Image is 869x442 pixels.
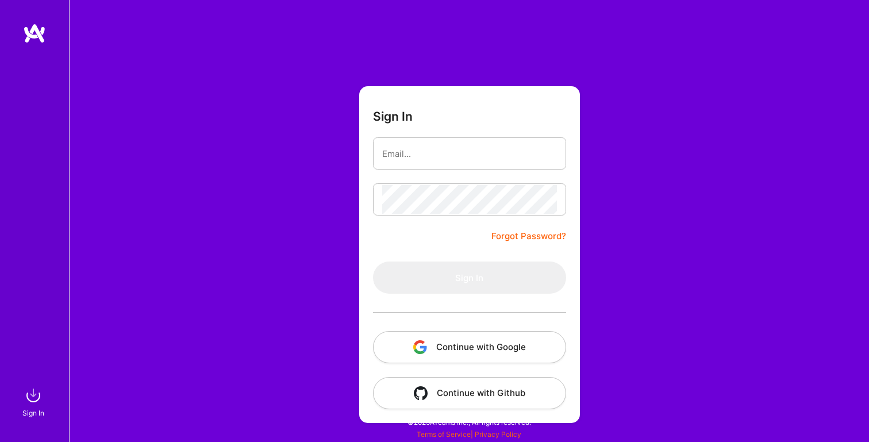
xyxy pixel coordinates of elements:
a: Forgot Password? [491,229,566,243]
a: Privacy Policy [475,430,521,439]
button: Sign In [373,262,566,294]
input: Email... [382,139,557,168]
img: logo [23,23,46,44]
a: Terms of Service [417,430,471,439]
img: sign in [22,384,45,407]
h3: Sign In [373,109,413,124]
img: icon [414,386,428,400]
div: © 2025 ATeams Inc., All rights reserved. [69,408,869,436]
div: Sign In [22,407,44,419]
img: icon [413,340,427,354]
button: Continue with Google [373,331,566,363]
button: Continue with Github [373,377,566,409]
span: | [417,430,521,439]
a: sign inSign In [24,384,45,419]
